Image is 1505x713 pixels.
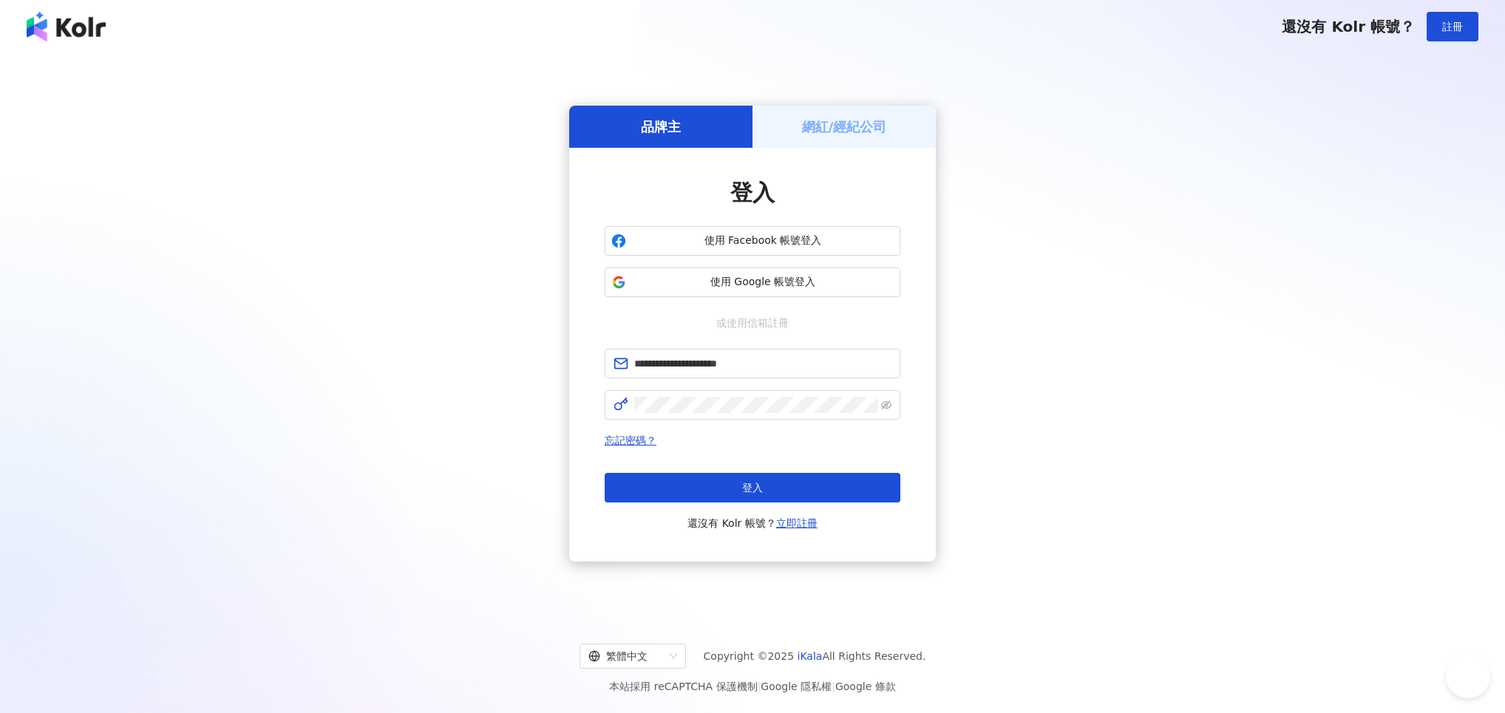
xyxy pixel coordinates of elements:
[605,473,900,502] button: 登入
[632,275,894,290] span: 使用 Google 帳號登入
[632,233,894,248] span: 使用 Facebook 帳號登入
[1446,654,1490,698] iframe: Help Scout Beacon - Open
[605,434,656,446] a: 忘記密碼？
[609,678,895,695] span: 本站採用 reCAPTCHA 保護機制
[835,680,896,692] a: Google 條款
[730,180,775,205] span: 登入
[776,517,818,529] a: 立即註冊
[832,680,835,692] span: |
[605,226,900,256] button: 使用 Facebook 帳號登入
[641,117,681,136] h5: 品牌主
[761,680,832,692] a: Google 隱私權
[1427,12,1478,41] button: 註冊
[704,647,926,665] span: Copyright © 2025 All Rights Reserved.
[588,644,664,668] div: 繁體中文
[687,514,818,532] span: 還沒有 Kolr 帳號？
[758,680,761,692] span: |
[802,117,887,136] h5: 網紅/經紀公司
[742,482,763,494] span: 登入
[706,315,799,331] span: 或使用信箱註冊
[881,400,891,410] span: eye-invisible
[798,650,823,662] a: iKala
[605,267,900,297] button: 使用 Google 帳號登入
[27,12,106,41] img: logo
[1442,21,1463,33] span: 註冊
[1282,18,1415,35] span: 還沒有 Kolr 帳號？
